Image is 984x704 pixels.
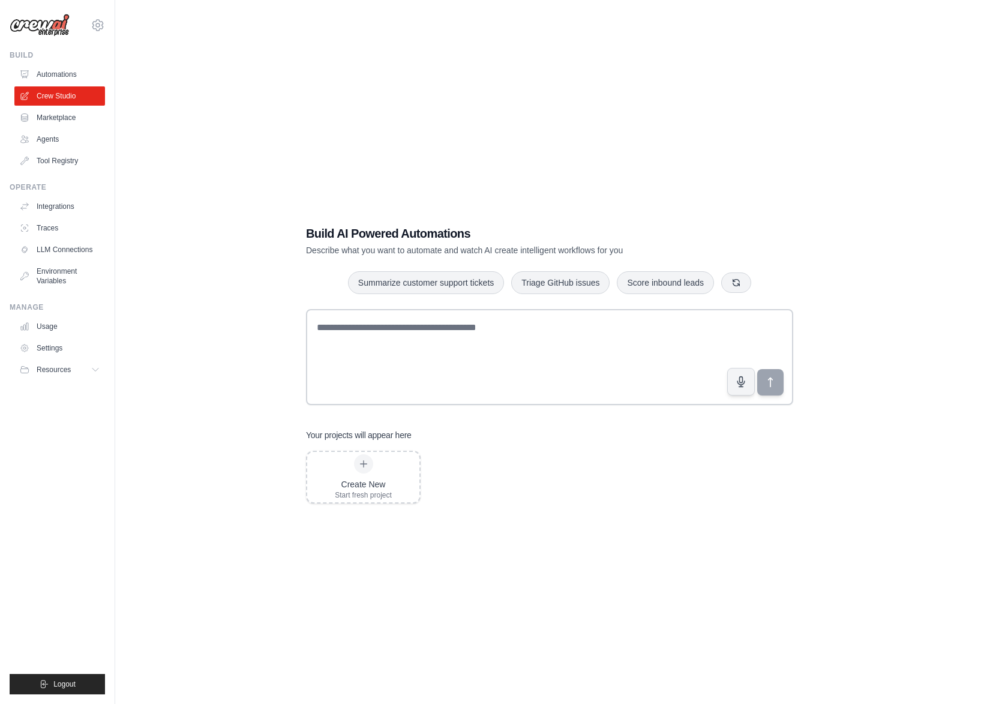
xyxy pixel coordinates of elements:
[335,490,392,500] div: Start fresh project
[14,338,105,358] a: Settings
[306,244,709,256] p: Describe what you want to automate and watch AI create intelligent workflows for you
[306,225,709,242] h1: Build AI Powered Automations
[14,218,105,238] a: Traces
[10,674,105,694] button: Logout
[14,317,105,336] a: Usage
[10,14,70,37] img: Logo
[10,50,105,60] div: Build
[348,271,504,294] button: Summarize customer support tickets
[617,271,714,294] button: Score inbound leads
[37,365,71,375] span: Resources
[14,108,105,127] a: Marketplace
[14,86,105,106] a: Crew Studio
[10,182,105,192] div: Operate
[511,271,610,294] button: Triage GitHub issues
[14,197,105,216] a: Integrations
[727,368,755,396] button: Click to speak your automation idea
[14,151,105,170] a: Tool Registry
[306,429,412,441] h3: Your projects will appear here
[53,679,76,689] span: Logout
[14,240,105,259] a: LLM Connections
[14,360,105,379] button: Resources
[14,130,105,149] a: Agents
[335,478,392,490] div: Create New
[721,272,751,293] button: Get new suggestions
[14,262,105,290] a: Environment Variables
[10,302,105,312] div: Manage
[14,65,105,84] a: Automations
